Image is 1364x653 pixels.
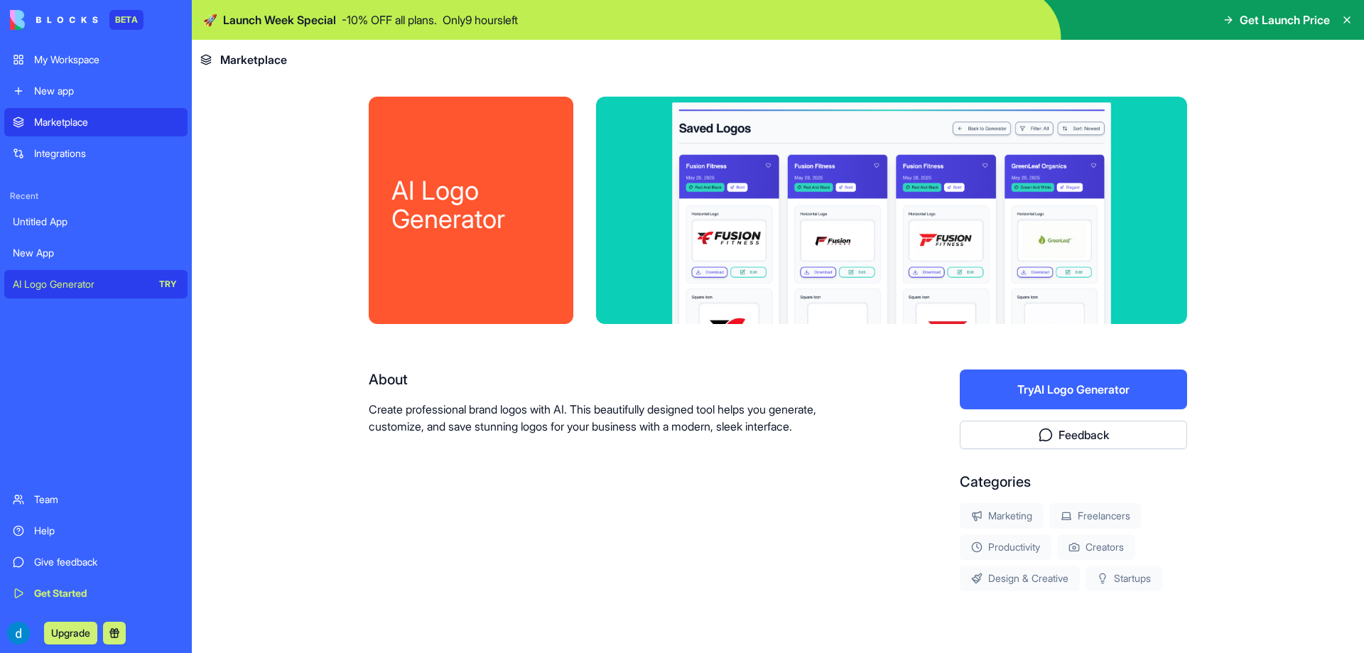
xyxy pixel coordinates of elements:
[10,10,98,30] img: logo
[4,239,188,267] a: New App
[960,369,1187,409] button: TryAI Logo Generator
[13,215,179,229] div: Untitled App
[960,421,1187,449] button: Feedback
[34,115,179,129] div: Marketplace
[44,622,97,644] button: Upgrade
[4,579,188,608] a: Get Started
[1240,11,1330,28] span: Get Launch Price
[960,566,1080,591] div: Design & Creative
[4,270,188,298] a: AI Logo GeneratorTRY
[34,84,179,98] div: New app
[203,11,217,28] span: 🚀
[1057,534,1135,560] div: Creators
[4,77,188,105] a: New app
[44,625,97,639] a: Upgrade
[369,369,869,389] div: About
[960,534,1051,560] div: Productivity
[34,524,179,538] div: Help
[443,11,518,28] p: Only 9 hours left
[13,277,146,291] div: AI Logo Generator
[4,485,188,514] a: Team
[4,190,188,202] span: Recent
[34,555,179,569] div: Give feedback
[4,139,188,168] a: Integrations
[223,11,336,28] span: Launch Week Special
[34,146,179,161] div: Integrations
[4,45,188,74] a: My Workspace
[391,176,551,233] div: AI Logo Generator
[34,53,179,67] div: My Workspace
[960,472,1187,492] div: Categories
[13,246,179,260] div: New App
[10,10,144,30] a: BETA
[1086,566,1162,591] div: Startups
[342,11,437,28] p: - 10 % OFF all plans.
[4,108,188,136] a: Marketplace
[4,548,188,576] a: Give feedback
[34,492,179,507] div: Team
[34,586,179,600] div: Get Started
[109,10,144,30] div: BETA
[7,622,30,644] img: ACg8ocI20b8BIHaln7SUFtBmbgxBDxDvzqd6adup6H5V2a-4Zyb5hw=s96-c
[156,276,179,293] div: TRY
[4,517,188,545] a: Help
[960,503,1044,529] div: Marketing
[220,51,287,68] span: Marketplace
[1049,503,1142,529] div: Freelancers
[4,207,188,236] a: Untitled App
[369,401,869,435] p: Create professional brand logos with AI. This beautifully designed tool helps you generate, custo...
